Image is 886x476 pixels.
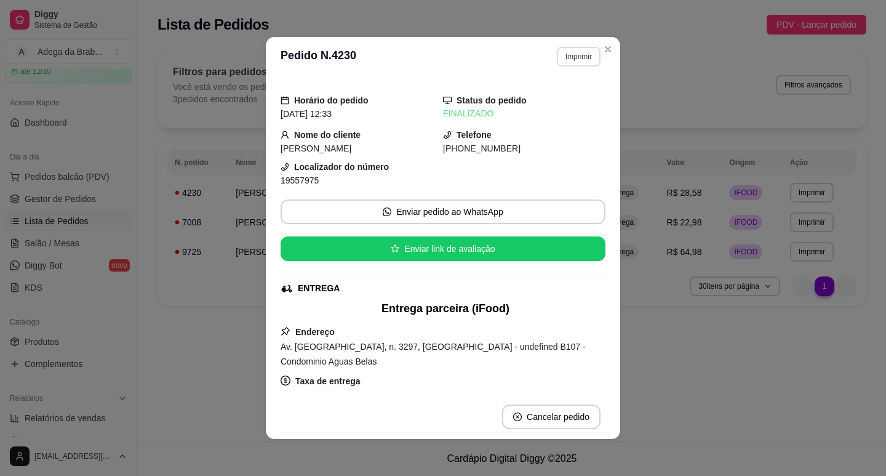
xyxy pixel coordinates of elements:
span: whats-app [383,208,391,216]
span: pushpin [281,326,290,336]
strong: Status do pedido [457,95,527,105]
span: [DATE] 12:33 [281,109,332,119]
span: user [281,131,289,139]
div: ENTREGA [298,282,340,295]
span: 19557975 [281,175,319,185]
div: FINALIZADO [443,107,605,120]
strong: Telefone [457,130,492,140]
strong: Taxa de entrega [295,376,361,386]
strong: Horário do pedido [294,95,369,105]
span: dollar [281,376,290,385]
strong: Nome do cliente [294,130,361,140]
span: desktop [443,96,452,105]
button: whats-appEnviar pedido ao WhatsApp [281,200,605,224]
div: Entrega parceira (iFood) [285,300,605,317]
button: Imprimir [557,47,601,67]
h3: Pedido N. 4230 [281,47,356,67]
span: [PERSON_NAME] [281,143,351,153]
strong: Localizador do número [294,162,389,172]
button: close-circleCancelar pedido [502,405,601,429]
span: calendar [281,96,289,105]
span: [PHONE_NUMBER] [443,143,521,153]
button: starEnviar link de avaliação [281,236,605,261]
span: phone [281,163,289,171]
span: star [391,244,399,253]
button: Close [598,39,618,59]
strong: Endereço [295,327,335,337]
span: Av. [GEOGRAPHIC_DATA], n. 3297, [GEOGRAPHIC_DATA] - undefined B107 - Condominio Aguas Belas [281,342,586,366]
span: phone [443,131,452,139]
span: close-circle [513,413,522,421]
